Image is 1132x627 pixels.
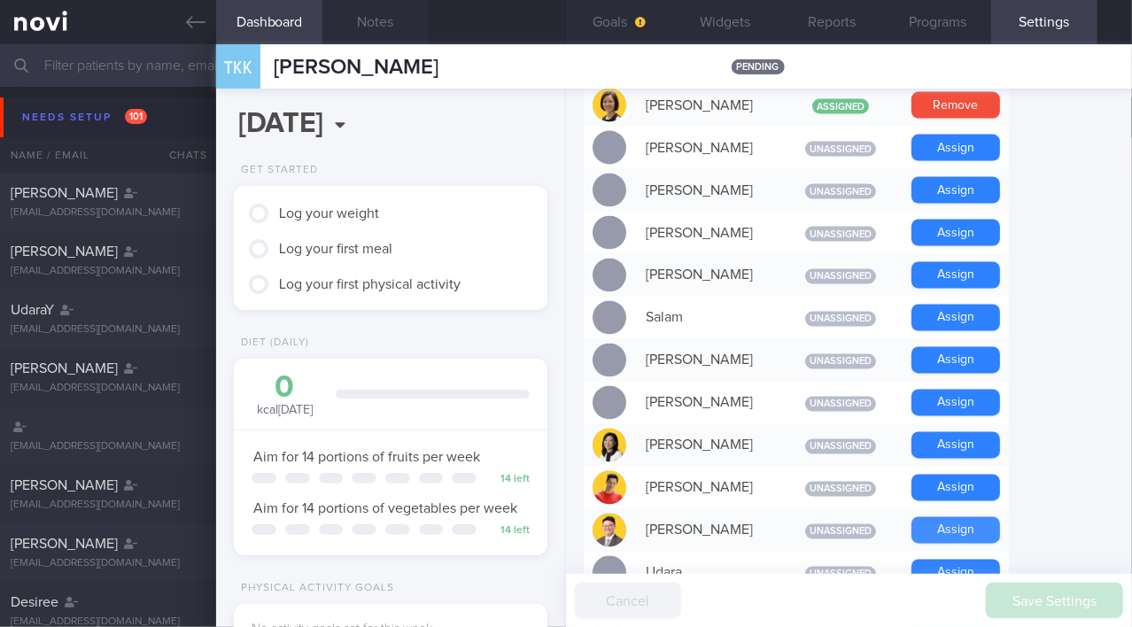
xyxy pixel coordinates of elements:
[911,177,1000,204] button: Assign
[911,517,1000,544] button: Assign
[485,524,530,538] div: 14 left
[11,478,118,492] span: [PERSON_NAME]
[805,312,876,327] span: Unassigned
[11,206,205,220] div: [EMAIL_ADDRESS][DOMAIN_NAME]
[234,164,318,177] div: Get Started
[485,473,530,486] div: 14 left
[274,57,438,78] span: [PERSON_NAME]
[805,397,876,412] span: Unassigned
[11,323,205,337] div: [EMAIL_ADDRESS][DOMAIN_NAME]
[637,555,779,591] div: Udara
[637,343,779,378] div: [PERSON_NAME]
[637,173,779,208] div: [PERSON_NAME]
[911,347,1000,374] button: Assign
[637,428,779,463] div: [PERSON_NAME]
[11,440,205,453] div: [EMAIL_ADDRESS][DOMAIN_NAME]
[805,227,876,242] span: Unassigned
[252,372,318,419] div: kcal [DATE]
[11,499,205,512] div: [EMAIL_ADDRESS][DOMAIN_NAME]
[911,220,1000,246] button: Assign
[637,88,779,123] div: [PERSON_NAME]
[911,432,1000,459] button: Assign
[125,109,147,124] span: 101
[11,186,118,200] span: [PERSON_NAME]
[212,34,265,102] div: TKK
[234,582,394,595] div: Physical Activity Goals
[732,59,785,74] span: pending
[805,524,876,539] span: Unassigned
[911,305,1000,331] button: Assign
[253,450,480,464] span: Aim for 14 portions of fruits per week
[11,361,118,375] span: [PERSON_NAME]
[637,300,779,336] div: Salam
[805,482,876,497] span: Unassigned
[11,595,58,609] span: Desiree
[911,560,1000,586] button: Assign
[637,215,779,251] div: [PERSON_NAME]
[11,557,205,570] div: [EMAIL_ADDRESS][DOMAIN_NAME]
[145,137,216,173] div: Chats
[11,382,205,395] div: [EMAIL_ADDRESS][DOMAIN_NAME]
[11,244,118,259] span: [PERSON_NAME]
[805,354,876,369] span: Unassigned
[911,390,1000,416] button: Assign
[911,135,1000,161] button: Assign
[805,184,876,199] span: Unassigned
[911,262,1000,289] button: Assign
[637,130,779,166] div: [PERSON_NAME]
[18,105,151,129] div: Needs setup
[805,269,876,284] span: Unassigned
[11,537,118,551] span: [PERSON_NAME]
[812,99,869,114] span: Assigned
[234,337,309,350] div: Diet (Daily)
[637,470,779,506] div: [PERSON_NAME]
[637,513,779,548] div: [PERSON_NAME]
[11,303,54,317] span: UdaraY
[911,475,1000,501] button: Assign
[805,567,876,582] span: Unassigned
[637,258,779,293] div: [PERSON_NAME]
[11,265,205,278] div: [EMAIL_ADDRESS][DOMAIN_NAME]
[252,372,318,403] div: 0
[911,92,1000,119] button: Remove
[637,385,779,421] div: [PERSON_NAME]
[253,501,517,515] span: Aim for 14 portions of vegetables per week
[805,142,876,157] span: Unassigned
[805,439,876,454] span: Unassigned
